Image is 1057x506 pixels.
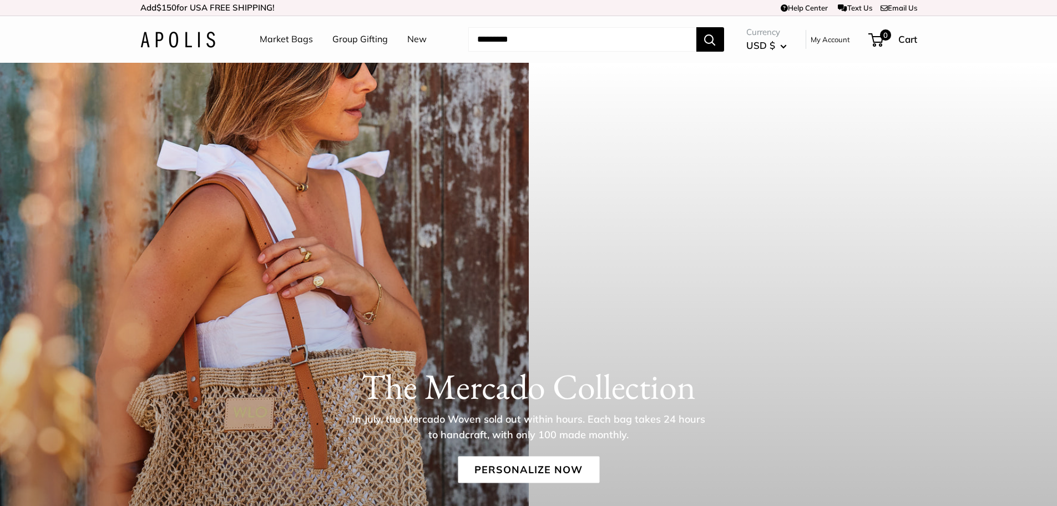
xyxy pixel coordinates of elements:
[781,3,828,12] a: Help Center
[881,3,917,12] a: Email Us
[140,32,215,48] img: Apolis
[260,31,313,48] a: Market Bags
[869,31,917,48] a: 0 Cart
[458,456,599,483] a: Personalize Now
[332,31,388,48] a: Group Gifting
[746,39,775,51] span: USD $
[898,33,917,45] span: Cart
[468,27,696,52] input: Search...
[407,31,427,48] a: New
[140,365,917,407] h1: The Mercado Collection
[811,33,850,46] a: My Account
[879,29,891,41] span: 0
[746,24,787,40] span: Currency
[838,3,872,12] a: Text Us
[746,37,787,54] button: USD $
[696,27,724,52] button: Search
[348,411,709,442] p: In July, the Mercado Woven sold out within hours. Each bag takes 24 hours to handcraft, with only...
[156,2,176,13] span: $150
